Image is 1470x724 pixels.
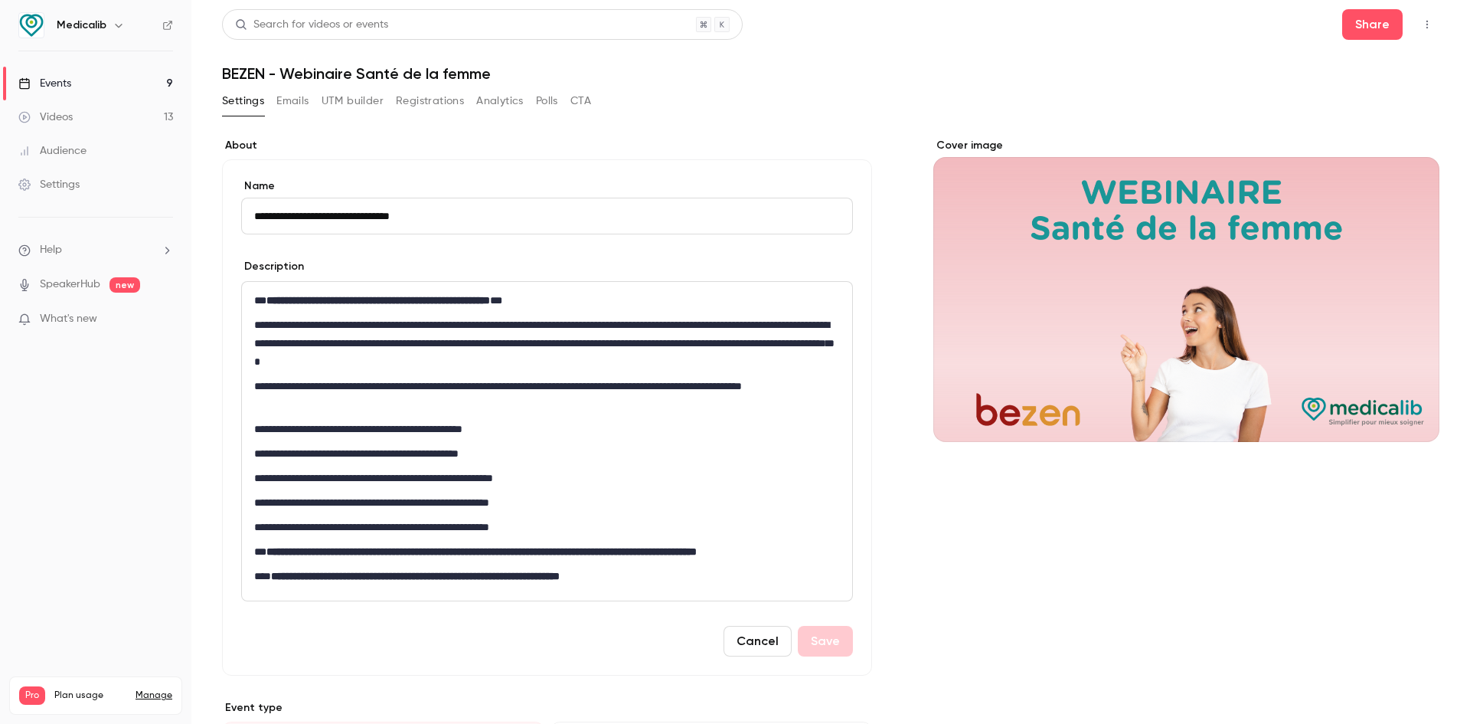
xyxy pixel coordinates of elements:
p: Event type [222,700,872,716]
section: Cover image [933,138,1439,442]
label: About [222,138,872,153]
span: What's new [40,311,97,327]
button: Cancel [724,626,792,657]
label: Cover image [933,138,1439,153]
h6: Medicalib [57,18,106,33]
iframe: Noticeable Trigger [155,313,173,326]
label: Name [241,179,853,194]
a: SpeakerHub [40,277,100,293]
button: Settings [222,89,264,113]
span: new [109,277,140,293]
button: Share [1342,9,1403,40]
img: Medicalib [19,13,44,38]
button: UTM builder [322,89,384,113]
li: help-dropdown-opener [18,242,173,258]
h1: BEZEN - Webinaire Santé de la femme [222,64,1439,83]
span: Pro [19,686,45,705]
div: Search for videos or events [235,17,388,33]
div: Audience [18,143,87,159]
div: editor [242,282,852,601]
button: Polls [536,89,558,113]
button: Analytics [476,89,524,113]
a: Manage [136,690,172,702]
span: Plan usage [54,690,126,702]
div: Settings [18,177,80,192]
button: CTA [570,89,591,113]
span: Help [40,242,62,258]
button: Registrations [396,89,464,113]
button: Emails [276,89,309,113]
section: description [241,281,853,601]
div: Events [18,76,71,91]
div: Videos [18,110,73,125]
label: Description [241,259,304,274]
